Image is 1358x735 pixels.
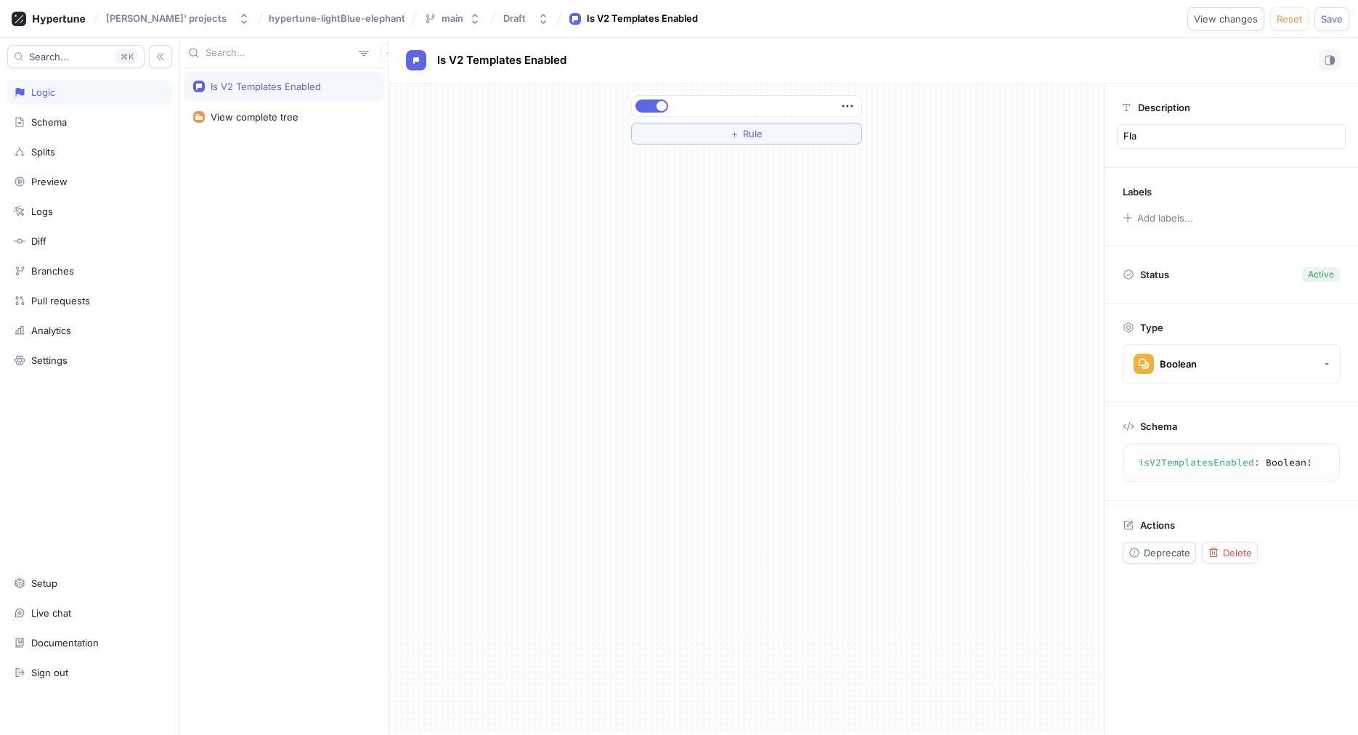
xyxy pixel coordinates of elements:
[1140,421,1177,432] p: Schema
[1223,548,1252,557] span: Delete
[631,123,862,145] button: ＋Rule
[7,45,145,68] button: Search...K
[31,206,53,217] div: Logs
[31,354,68,366] div: Settings
[437,54,566,66] span: Is V2 Templates Enabled
[1270,7,1309,31] button: Reset
[1187,7,1264,31] button: View changes
[418,7,487,31] button: main
[31,607,71,619] div: Live chat
[442,12,463,25] div: main
[206,46,353,60] input: Search...
[31,637,99,649] div: Documentation
[115,49,138,64] div: K
[1123,186,1152,198] p: Labels
[31,116,67,128] div: Schema
[743,129,763,138] span: Rule
[31,667,68,678] div: Sign out
[1140,264,1169,285] p: Status
[31,176,68,187] div: Preview
[1144,548,1190,557] span: Deprecate
[31,295,90,306] div: Pull requests
[29,52,69,61] span: Search...
[1123,344,1341,383] button: Boolean
[211,81,321,92] div: Is V2 Templates Enabled
[7,630,172,655] a: Documentation
[106,12,227,25] div: [PERSON_NAME]' projects
[1194,15,1258,23] span: View changes
[31,265,74,277] div: Branches
[31,235,46,247] div: Diff
[100,7,256,31] button: [PERSON_NAME]' projects
[1129,450,1333,476] textarea: isV2TemplatesEnabled: Boolean!
[1140,519,1175,531] p: Actions
[1138,102,1190,113] p: Description
[211,111,298,123] div: View complete tree
[1160,358,1197,370] div: Boolean
[1308,268,1334,281] div: Active
[1140,322,1163,333] p: Type
[1314,7,1349,31] button: Save
[1277,15,1302,23] span: Reset
[31,86,55,98] div: Logic
[497,7,555,31] button: Draft
[269,13,405,23] span: hypertune-lightBlue-elephant
[730,129,739,138] span: ＋
[1117,124,1346,149] textarea: Fla
[31,325,71,336] div: Analytics
[1202,542,1258,564] button: Delete
[587,12,698,26] div: Is V2 Templates Enabled
[31,146,55,158] div: Splits
[1123,542,1196,564] button: Deprecate
[503,12,526,25] div: Draft
[1118,208,1198,227] button: Add labels...
[31,577,57,589] div: Setup
[1321,15,1343,23] span: Save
